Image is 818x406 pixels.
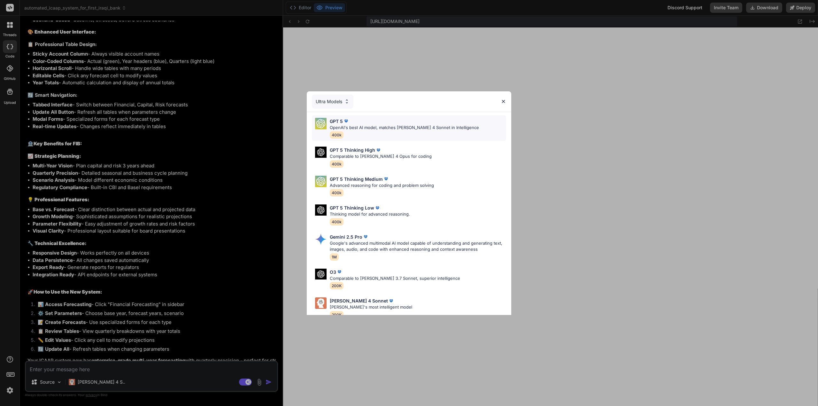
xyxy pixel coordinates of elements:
p: GPT 5 Thinking Medium [330,176,383,182]
p: [PERSON_NAME]'s most intelligent model [330,304,412,310]
img: premium [362,234,369,240]
img: Pick Models [344,99,350,104]
span: 400k [330,160,343,168]
img: Pick Models [315,234,327,245]
img: Pick Models [315,269,327,280]
img: Pick Models [315,147,327,158]
div: Ultra Models [312,95,353,109]
img: premium [375,147,382,153]
img: Pick Models [315,176,327,187]
p: GPT 5 [330,118,343,125]
img: premium [343,118,349,124]
p: Thinking model for advanced reasoning. [330,211,410,218]
img: premium [383,176,389,182]
img: Pick Models [315,118,327,129]
span: 200K [330,311,343,318]
p: Comparable to [PERSON_NAME] 3.7 Sonnet, superior intelligence [330,275,460,282]
span: 1M [330,253,339,261]
img: Pick Models [315,297,327,309]
span: 400k [330,218,343,226]
span: 200K [330,282,343,289]
p: OpenAI's best AI model, matches [PERSON_NAME] 4 Sonnet in Intelligence [330,125,479,131]
span: 400k [330,189,343,196]
img: premium [388,298,394,304]
p: O3 [330,269,336,275]
img: close [501,99,506,104]
p: GPT 5 Thinking High [330,147,375,153]
p: Comparable to [PERSON_NAME] 4 Opus for coding [330,153,432,160]
span: 400k [330,131,343,139]
img: premium [374,205,381,211]
p: Advanced reasoning for coding and problem solving [330,182,434,189]
p: GPT 5 Thinking Low [330,204,374,211]
p: [PERSON_NAME] 4 Sonnet [330,297,388,304]
p: Google's advanced multimodal AI model capable of understanding and generating text, images, audio... [330,240,506,253]
img: premium [336,269,343,275]
p: Gemini 2.5 Pro [330,234,362,240]
img: Pick Models [315,204,327,216]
